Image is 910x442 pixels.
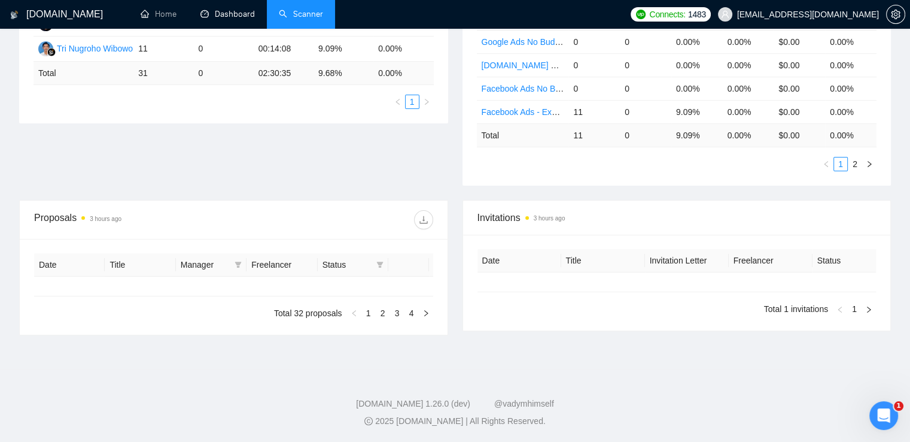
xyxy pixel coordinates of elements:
[141,9,176,19] a: homeHome
[823,161,830,168] span: left
[568,53,620,77] td: 0
[390,306,404,320] li: 3
[834,158,847,171] a: 1
[105,253,175,277] th: Title
[568,123,620,147] td: 11
[404,306,419,320] li: 4
[391,95,405,109] li: Previous Page
[193,62,253,85] td: 0
[391,307,404,320] a: 3
[729,249,812,273] th: Freelancer
[57,42,133,55] div: Tri Nugroho Wibowo
[825,30,876,53] td: 0.00%
[347,306,361,320] li: Previous Page
[391,95,405,109] button: left
[862,157,876,171] li: Next Page
[568,77,620,100] td: 0
[90,216,121,222] time: 3 hours ago
[862,302,876,316] li: Next Page
[825,77,876,100] td: 0.00%
[376,261,384,268] span: filter
[671,100,723,123] td: 9.09%
[620,123,671,147] td: 0
[848,302,861,316] a: 1
[419,95,434,109] button: right
[477,123,569,147] td: Total
[825,123,876,147] td: 0.00 %
[723,77,774,100] td: 0.00%
[836,306,844,313] span: left
[477,210,876,225] span: Invitations
[671,53,723,77] td: 0.00%
[405,307,418,320] a: 4
[347,306,361,320] button: left
[774,77,825,100] td: $0.00
[322,258,372,271] span: Status
[477,249,561,273] th: Date
[200,10,209,18] span: dashboard
[47,48,56,56] img: gigradar-bm.png
[176,253,246,277] th: Manager
[38,43,133,53] a: TNTri Nugroho Wibowo
[133,62,193,85] td: 31
[235,261,242,268] span: filter
[764,302,828,316] li: Total 1 invitations
[774,30,825,53] td: $0.00
[414,210,433,229] button: download
[415,215,433,225] span: download
[482,107,598,117] a: Facebook Ads - Exact Phrasing
[419,306,433,320] button: right
[649,8,685,21] span: Connects:
[723,53,774,77] td: 0.00%
[215,9,255,19] span: Dashboard
[568,100,620,123] td: 11
[356,399,470,408] a: [DOMAIN_NAME] 1.26.0 (dev)
[688,8,706,21] span: 1483
[374,256,386,274] span: filter
[825,53,876,77] td: 0.00%
[181,258,230,271] span: Manager
[561,249,645,273] th: Title
[419,306,433,320] li: Next Page
[620,100,671,123] td: 0
[862,157,876,171] button: right
[406,95,419,108] a: 1
[819,157,833,171] li: Previous Page
[833,302,847,316] button: left
[636,10,646,19] img: upwork-logo.png
[482,60,674,70] a: [DOMAIN_NAME] & other tools - [PERSON_NAME]
[866,161,873,168] span: right
[482,37,567,47] a: Google Ads No Budget
[279,9,323,19] a: searchScanner
[723,123,774,147] td: 0.00 %
[376,307,389,320] a: 2
[314,37,373,62] td: 9.09%
[825,100,876,123] td: 0.00%
[886,5,905,24] button: setting
[422,310,430,317] span: right
[833,302,847,316] li: Previous Page
[254,62,314,85] td: 02:30:35
[774,100,825,123] td: $0.00
[723,30,774,53] td: 0.00%
[361,306,376,320] li: 1
[351,310,358,317] span: left
[774,53,825,77] td: $0.00
[819,157,833,171] button: left
[534,215,565,222] time: 3 hours ago
[394,98,401,105] span: left
[193,37,253,62] td: 0
[254,37,314,62] td: 00:14:08
[887,10,905,19] span: setting
[848,158,862,171] a: 2
[865,306,872,313] span: right
[494,399,554,408] a: @vadymhimself
[671,123,723,147] td: 9.09 %
[133,37,193,62] td: 11
[364,417,373,425] span: copyright
[482,84,577,93] a: Facebook Ads No Budget
[246,253,317,277] th: Freelancer
[812,249,896,273] th: Status
[10,415,900,428] div: 2025 [DOMAIN_NAME] | All Rights Reserved.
